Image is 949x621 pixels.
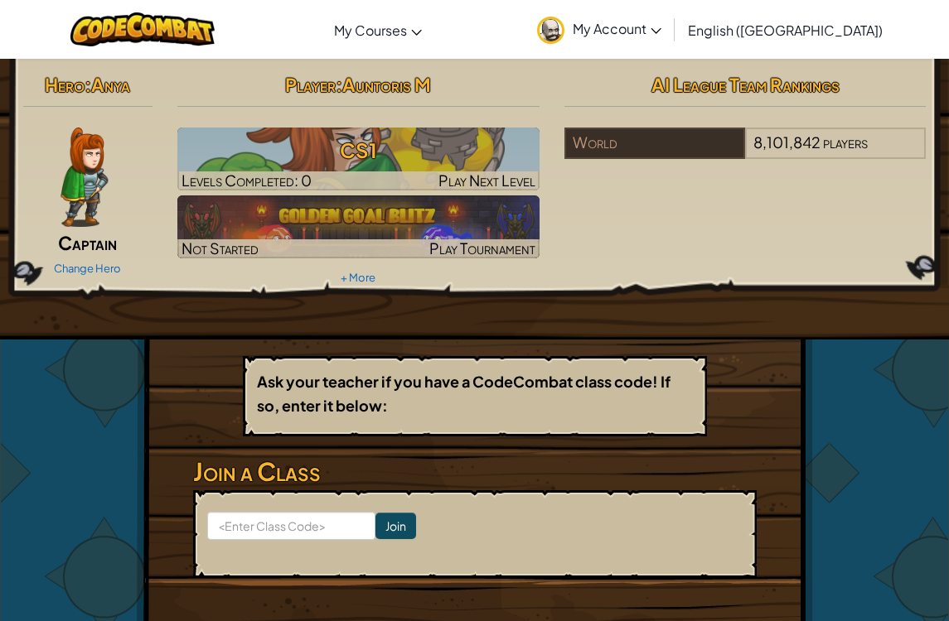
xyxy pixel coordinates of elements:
span: players [823,132,868,152]
a: My Courses [326,7,430,52]
span: Player [285,73,336,96]
span: Levels Completed: 0 [182,171,312,190]
div: World [564,128,745,159]
span: My Account [573,20,661,37]
span: : [85,73,91,96]
span: My Courses [334,22,407,39]
span: : [336,73,342,96]
span: AI League Team Rankings [651,73,840,96]
a: World8,101,842players [564,143,927,162]
span: Play Tournament [429,238,535,258]
a: Play Next Level [177,128,540,190]
img: CodeCombat logo [70,12,215,46]
a: My Account [529,3,670,55]
span: Not Started [182,238,259,258]
a: + More [341,271,375,284]
input: <Enter Class Code> [207,512,375,540]
span: 8,101,842 [753,132,821,152]
span: Anya [91,73,130,96]
b: Ask your teacher if you have a CodeCombat class code! If so, enter it below: [257,372,671,415]
h3: Join a Class [193,453,757,490]
img: captain-pose.png [61,128,108,227]
a: Change Hero [54,262,121,275]
span: English ([GEOGRAPHIC_DATA]) [688,22,883,39]
a: English ([GEOGRAPHIC_DATA]) [680,7,891,52]
a: Not StartedPlay Tournament [177,195,540,258]
span: Hero [45,73,85,96]
input: Join [375,513,416,539]
span: Play Next Level [438,171,535,190]
span: Captain [58,231,117,254]
span: Auntoris M [342,73,431,96]
img: Golden Goal [177,195,540,258]
img: CS1 [177,128,540,190]
h3: CS1 [177,132,540,169]
img: avatar [537,17,564,44]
